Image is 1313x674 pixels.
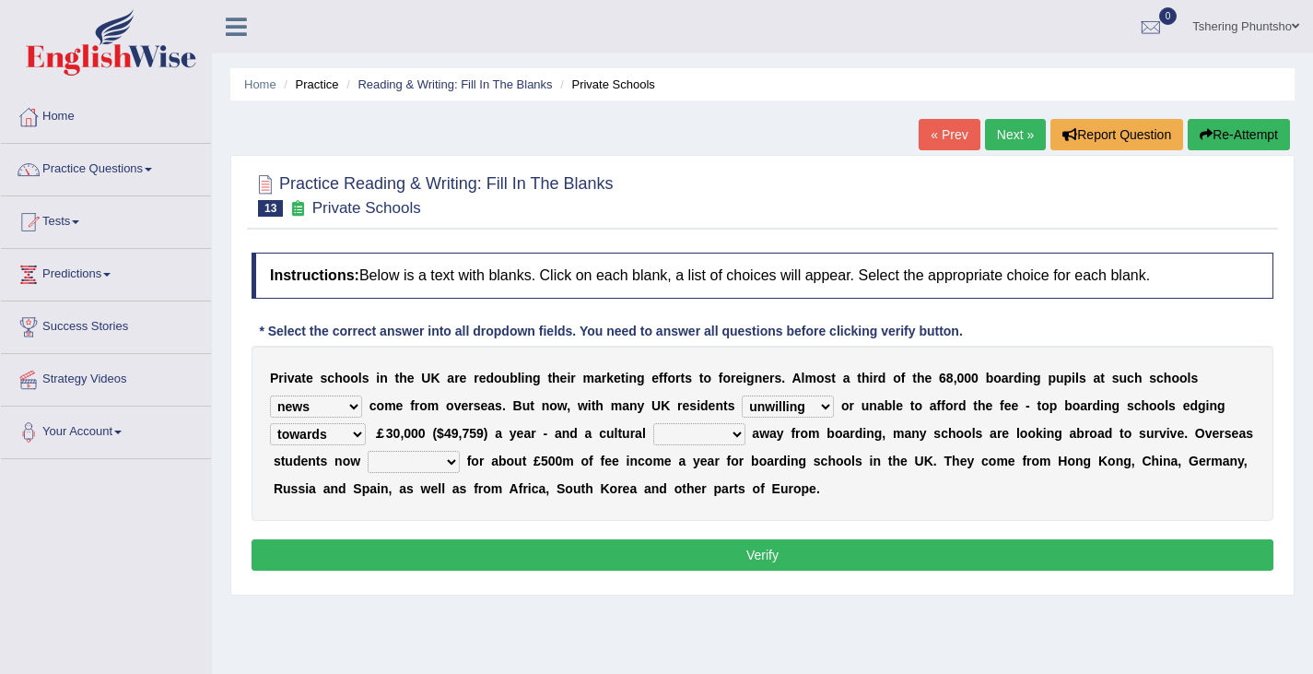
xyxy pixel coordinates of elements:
[252,322,970,341] div: * Select the correct answer into all dropdown fields. You need to answer all questions before cli...
[1190,398,1198,413] b: d
[567,371,570,385] b: i
[874,426,883,441] b: g
[628,371,637,385] b: n
[842,426,850,441] b: a
[411,426,418,441] b: 0
[719,371,723,385] b: f
[1050,119,1183,150] button: Report Question
[1209,398,1217,413] b: n
[419,398,428,413] b: o
[703,371,711,385] b: o
[1,144,211,190] a: Practice Questions
[699,371,704,385] b: t
[937,398,942,413] b: f
[1156,371,1164,385] b: c
[594,371,602,385] b: a
[407,371,415,385] b: e
[683,398,690,413] b: e
[578,398,588,413] b: w
[542,398,550,413] b: n
[399,371,407,385] b: h
[1112,371,1120,385] b: s
[1127,398,1134,413] b: s
[1004,398,1012,413] b: e
[1171,371,1179,385] b: o
[878,371,886,385] b: d
[866,426,874,441] b: n
[1064,398,1073,413] b: b
[709,398,716,413] b: e
[958,398,967,413] b: d
[1188,119,1290,150] button: Re-Attempt
[759,426,769,441] b: w
[1026,371,1034,385] b: n
[599,426,606,441] b: c
[953,398,957,413] b: r
[517,426,524,441] b: e
[270,267,359,283] b: Instructions:
[462,426,469,441] b: 7
[252,253,1273,299] h4: Below is a text with blanks. Click on each blank, a list of choices will appear. Select the appro...
[885,398,893,413] b: b
[556,76,655,93] li: Private Schools
[543,426,547,441] b: -
[1012,398,1019,413] b: e
[1134,398,1142,413] b: c
[919,119,979,150] a: « Prev
[481,398,488,413] b: e
[933,426,941,441] b: s
[924,371,932,385] b: e
[642,426,646,441] b: l
[621,371,626,385] b: t
[826,426,835,441] b: b
[460,371,467,385] b: e
[474,398,481,413] b: s
[513,398,522,413] b: B
[334,371,343,385] b: h
[396,398,404,413] b: e
[510,371,518,385] b: b
[1093,371,1100,385] b: a
[762,371,769,385] b: e
[524,371,533,385] b: n
[312,199,421,217] small: Private Schools
[841,398,850,413] b: o
[769,371,774,385] b: r
[801,426,809,441] b: o
[373,426,386,441] b: ￡
[454,398,462,413] b: v
[570,371,575,385] b: r
[857,371,862,385] b: t
[1002,426,1009,441] b: e
[1020,426,1028,441] b: o
[404,426,411,441] b: 0
[689,398,697,413] b: s
[1,196,211,242] a: Tests
[358,371,362,385] b: l
[495,426,502,441] b: a
[252,539,1273,571] button: Verify
[327,371,334,385] b: c
[522,371,525,385] b: i
[954,371,957,385] b: ,
[1075,371,1079,385] b: l
[948,426,956,441] b: h
[791,371,801,385] b: A
[791,426,795,441] b: f
[978,398,986,413] b: h
[468,398,473,413] b: r
[831,371,836,385] b: t
[892,398,896,413] b: l
[993,371,1002,385] b: o
[715,398,723,413] b: n
[735,371,743,385] b: e
[802,371,805,385] b: l
[421,371,430,385] b: U
[377,398,385,413] b: o
[306,371,313,385] b: e
[728,398,735,413] b: s
[510,426,517,441] b: y
[667,371,675,385] b: o
[301,371,306,385] b: t
[270,371,278,385] b: P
